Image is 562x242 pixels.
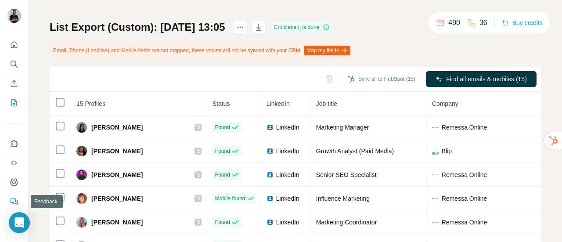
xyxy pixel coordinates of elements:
img: company-logo [432,222,439,223]
span: LinkedIn [276,194,299,203]
span: 15 Profiles [76,100,105,107]
span: Remessa Online [442,170,487,179]
img: LinkedIn logo [267,124,274,131]
p: 36 [479,18,487,28]
span: Mobile found [215,195,245,202]
button: Feedback [7,194,21,209]
p: 490 [448,18,460,28]
div: Open Intercom Messenger [9,212,30,233]
span: Status [213,100,230,107]
img: company-logo [432,148,439,155]
button: actions [233,20,247,34]
span: Found [215,171,230,179]
img: company-logo [432,198,439,199]
span: Influence Marketing [316,195,370,202]
span: [PERSON_NAME] [91,194,143,203]
img: Avatar [76,170,87,180]
button: Search [7,56,21,72]
span: Blip [442,147,452,155]
span: Marketing Coordinator [316,219,377,226]
span: Senior SEO Specialist [316,171,377,178]
button: Find all emails & mobiles (15) [426,71,537,87]
span: LinkedIn [276,147,299,155]
button: Buy credits [502,17,543,29]
span: LinkedIn [276,218,299,227]
span: Remessa Online [442,123,487,132]
img: Avatar [7,9,21,23]
span: Growth Analyst (Paid Media) [316,148,394,155]
span: Remessa Online [442,218,487,227]
span: Find all emails & mobiles (15) [446,75,527,83]
img: Avatar [76,217,87,228]
button: Sync all to HubSpot (15) [342,72,421,86]
span: Job title [316,100,337,107]
span: Found [215,218,230,226]
img: LinkedIn logo [267,171,274,178]
h1: List Export (Custom): [DATE] 13:05 [50,20,225,34]
img: LinkedIn logo [267,148,274,155]
span: Company [432,100,458,107]
button: Use Surfe API [7,155,21,171]
button: My lists [7,95,21,111]
img: LinkedIn logo [267,219,274,226]
div: Enrichment is done [272,22,333,33]
span: [PERSON_NAME] [91,170,143,179]
img: LinkedIn logo [267,195,274,202]
button: Dashboard [7,174,21,190]
img: company-logo [432,127,439,128]
span: LinkedIn [276,123,299,132]
img: Avatar [76,122,87,133]
img: Avatar [76,146,87,156]
button: Quick start [7,37,21,53]
span: [PERSON_NAME] [91,218,143,227]
button: Enrich CSV [7,76,21,91]
img: Avatar [76,193,87,204]
span: [PERSON_NAME] [91,123,143,132]
button: Use Surfe on LinkedIn [7,136,21,152]
span: Marketing Manager [316,124,369,131]
span: LinkedIn [267,100,290,107]
span: [PERSON_NAME] [91,147,143,155]
img: company-logo [432,174,439,175]
span: Found [215,123,230,131]
span: Remessa Online [442,194,487,203]
span: LinkedIn [276,170,299,179]
span: Found [215,147,230,155]
div: Email, Phone (Landline) and Mobile fields are not mapped, these values will not be synced with yo... [50,43,352,58]
button: Map my fields [304,46,350,55]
